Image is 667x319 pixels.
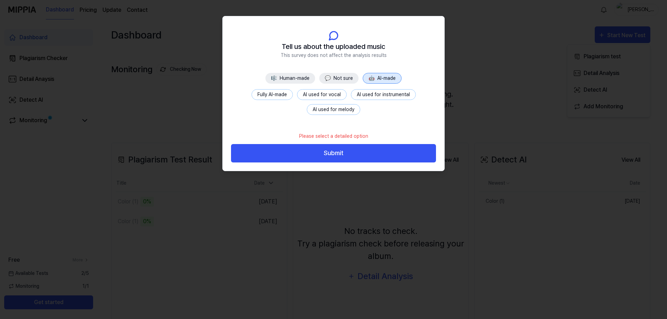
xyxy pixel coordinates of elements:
[271,75,277,81] span: 🎼
[252,89,293,100] button: Fully AI-made
[295,128,372,144] div: Please select a detailed option
[325,75,331,81] span: 💬
[281,52,387,59] span: This survey does not affect the analysis results
[363,73,402,84] button: 🤖AI-made
[307,104,360,115] button: AI used for melody
[265,73,315,84] button: 🎼Human-made
[231,144,436,162] button: Submit
[282,41,385,52] span: Tell us about the uploaded music
[369,75,374,81] span: 🤖
[351,89,416,100] button: AI used for instrumental
[297,89,347,100] button: AI used for vocal
[319,73,359,84] button: 💬Not sure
